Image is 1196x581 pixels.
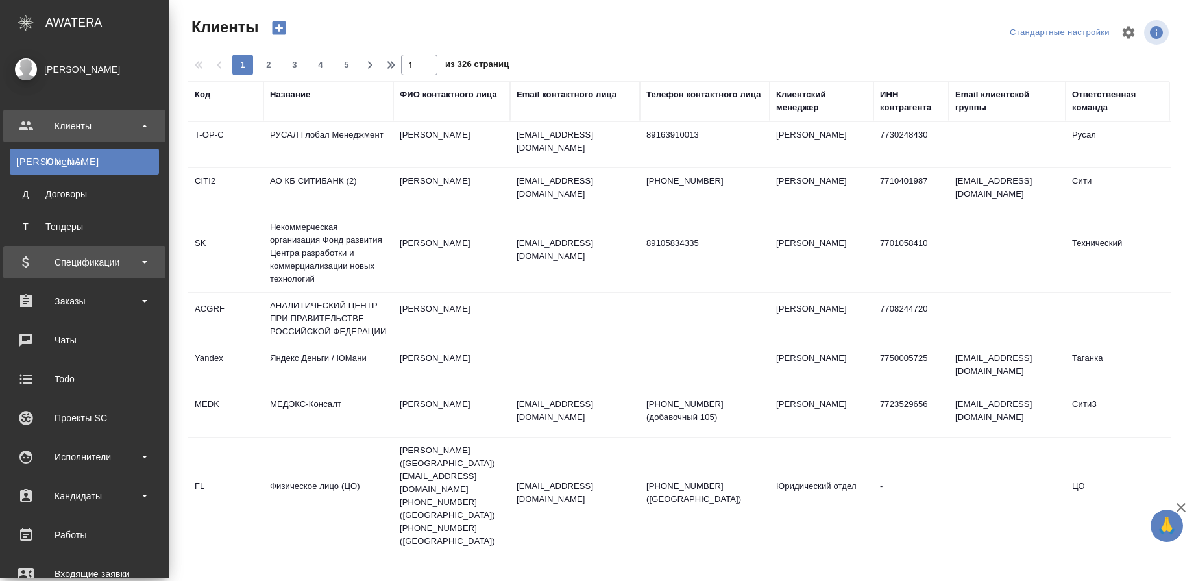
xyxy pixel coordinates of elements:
td: 7730248430 [873,122,949,167]
button: 3 [284,55,305,75]
td: MEDK [188,391,263,437]
a: [PERSON_NAME]Клиенты [10,149,159,175]
span: Посмотреть информацию [1144,20,1171,45]
td: [PERSON_NAME] [770,168,873,214]
td: 7723529656 [873,391,949,437]
div: Клиенты [16,155,153,168]
div: Чаты [10,330,159,350]
div: Проекты SC [10,408,159,428]
td: Yandex [188,345,263,391]
span: 🙏 [1156,512,1178,539]
div: Клиентский менеджер [776,88,867,114]
div: Email контактного лица [517,88,616,101]
a: ДДоговоры [10,181,159,207]
div: split button [1007,23,1113,43]
td: [PERSON_NAME] [770,230,873,276]
td: Яндекс Деньги / ЮМани [263,345,393,391]
td: [PERSON_NAME] [393,168,510,214]
td: [PERSON_NAME] ([GEOGRAPHIC_DATA]) [EMAIL_ADDRESS][DOMAIN_NAME] [PHONE_NUMBER] ([GEOGRAPHIC_DATA])... [393,438,510,554]
div: [PERSON_NAME] [10,62,159,77]
span: Клиенты [188,17,258,38]
td: [PERSON_NAME] [393,230,510,276]
button: 4 [310,55,331,75]
td: Русал [1066,122,1169,167]
td: [PERSON_NAME] [770,122,873,167]
td: Физическое лицо (ЦО) [263,473,393,519]
p: [EMAIL_ADDRESS][DOMAIN_NAME] [517,480,633,506]
button: 🙏 [1151,510,1183,542]
div: Работы [10,525,159,545]
span: 5 [336,58,357,71]
td: МЕДЭКС-Консалт [263,391,393,437]
a: Чаты [3,324,165,356]
a: Проекты SC [3,402,165,434]
td: [PERSON_NAME] [393,391,510,437]
p: [EMAIL_ADDRESS][DOMAIN_NAME] [517,175,633,201]
div: Телефон контактного лица [646,88,761,101]
div: Заказы [10,291,159,311]
p: [EMAIL_ADDRESS][DOMAIN_NAME] [517,129,633,155]
td: Некоммерческая организация Фонд развития Центра разработки и коммерциализации новых технологий [263,214,393,292]
td: [PERSON_NAME] [770,345,873,391]
p: [PHONE_NUMBER] [646,175,763,188]
td: 7701058410 [873,230,949,276]
p: 89105834335 [646,237,763,250]
button: 2 [258,55,279,75]
a: ТТендеры [10,214,159,240]
div: Договоры [16,188,153,201]
p: [EMAIL_ADDRESS][DOMAIN_NAME] [517,237,633,263]
td: [PERSON_NAME] [393,122,510,167]
td: Сити [1066,168,1169,214]
button: Создать [263,17,295,39]
td: РУСАЛ Глобал Менеджмент [263,122,393,167]
a: Работы [3,519,165,551]
div: Тендеры [16,220,153,233]
div: Исполнители [10,447,159,467]
div: Кандидаты [10,486,159,506]
td: [EMAIL_ADDRESS][DOMAIN_NAME] [949,168,1066,214]
p: 89163910013 [646,129,763,142]
div: Email клиентской группы [955,88,1059,114]
p: [EMAIL_ADDRESS][DOMAIN_NAME] [517,398,633,424]
a: Todo [3,363,165,395]
td: [EMAIL_ADDRESS][DOMAIN_NAME] [949,345,1066,391]
div: AWATERA [45,10,169,36]
td: 7708244720 [873,296,949,341]
span: 4 [310,58,331,71]
span: 3 [284,58,305,71]
p: [PHONE_NUMBER] ([GEOGRAPHIC_DATA]) [646,480,763,506]
td: Таганка [1066,345,1169,391]
td: [PERSON_NAME] [770,296,873,341]
div: ИНН контрагента [880,88,942,114]
button: 5 [336,55,357,75]
td: SK [188,230,263,276]
td: ЦО [1066,473,1169,519]
div: Клиенты [10,116,159,136]
div: ФИО контактного лица [400,88,497,101]
td: 7710401987 [873,168,949,214]
td: T-OP-C [188,122,263,167]
td: АО КБ СИТИБАНК (2) [263,168,393,214]
td: 7750005725 [873,345,949,391]
td: [PERSON_NAME] [393,296,510,341]
td: - [873,473,949,519]
td: [PERSON_NAME] [770,391,873,437]
div: Код [195,88,210,101]
td: АНАЛИТИЧЕСКИЙ ЦЕНТР ПРИ ПРАВИТЕЛЬСТВЕ РОССИЙСКОЙ ФЕДЕРАЦИИ [263,293,393,345]
td: [PERSON_NAME] [393,345,510,391]
p: [PHONE_NUMBER] (добавочный 105) [646,398,763,424]
td: ACGRF [188,296,263,341]
div: Todo [10,369,159,389]
div: Ответственная команда [1072,88,1163,114]
td: [EMAIL_ADDRESS][DOMAIN_NAME] [949,391,1066,437]
td: FL [188,473,263,519]
td: Сити3 [1066,391,1169,437]
td: Юридический отдел [770,473,873,519]
div: Спецификации [10,253,159,272]
span: Настроить таблицу [1113,17,1144,48]
span: 2 [258,58,279,71]
span: из 326 страниц [445,56,509,75]
td: Технический [1066,230,1169,276]
td: CITI2 [188,168,263,214]
div: Название [270,88,310,101]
